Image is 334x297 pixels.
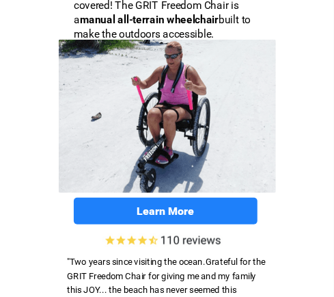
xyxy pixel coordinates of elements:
[67,257,266,296] span: rateful for the GRIT Freedom Chair for giving me and my family this JOY... t
[80,13,219,25] strong: manual all-terrain wheelchair
[137,205,195,218] strong: Learn More
[70,257,206,268] span: Two years since visiting the ocean.
[59,40,276,193] img: Beach Wheelchair cruises over packed sand.
[74,198,258,224] a: Learn More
